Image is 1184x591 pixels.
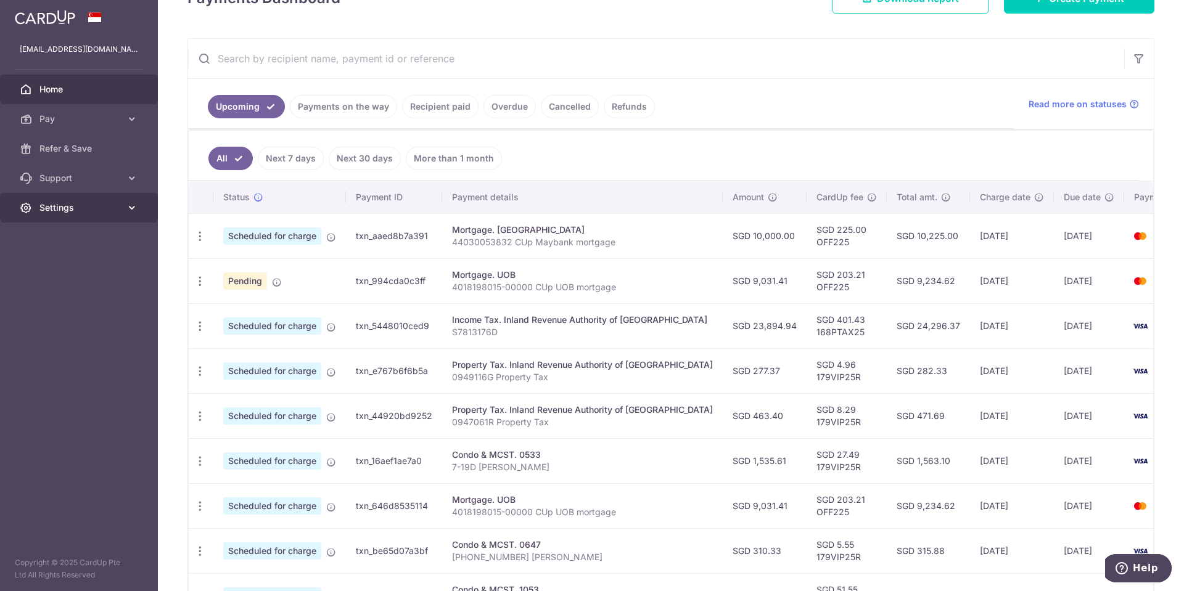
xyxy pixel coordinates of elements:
[329,147,401,170] a: Next 30 days
[402,95,479,118] a: Recipient paid
[807,303,887,348] td: SGD 401.43 168PTAX25
[970,393,1054,438] td: [DATE]
[452,494,713,506] div: Mortgage. UOB
[1054,213,1124,258] td: [DATE]
[897,191,937,203] span: Total amt.
[483,95,536,118] a: Overdue
[1128,364,1153,378] img: Bank Card
[723,528,807,573] td: SGD 310.33
[452,551,713,563] p: [PHONE_NUMBER] [PERSON_NAME]
[223,452,321,470] span: Scheduled for charge
[970,483,1054,528] td: [DATE]
[346,303,442,348] td: txn_5448010ced9
[723,393,807,438] td: SGD 463.40
[223,317,321,335] span: Scheduled for charge
[1064,191,1101,203] span: Due date
[970,528,1054,573] td: [DATE]
[452,314,713,326] div: Income Tax. Inland Revenue Authority of [GEOGRAPHIC_DATA]
[1054,393,1124,438] td: [DATE]
[1128,454,1153,468] img: Bank Card
[223,227,321,245] span: Scheduled for charge
[346,528,442,573] td: txn_be65d07a3bf
[346,438,442,483] td: txn_16aef1ae7a0
[887,528,970,573] td: SGD 315.88
[887,393,970,438] td: SGD 471.69
[723,258,807,303] td: SGD 9,031.41
[452,326,713,338] p: S7813176D
[807,438,887,483] td: SGD 27.49 179VIP25R
[1054,438,1124,483] td: [DATE]
[346,258,442,303] td: txn_994cda0c3ff
[816,191,863,203] span: CardUp fee
[807,258,887,303] td: SGD 203.21 OFF225
[723,348,807,393] td: SGD 277.37
[223,191,250,203] span: Status
[452,359,713,371] div: Property Tax. Inland Revenue Authority of [GEOGRAPHIC_DATA]
[452,371,713,383] p: 0949116G Property Tax
[223,362,321,380] span: Scheduled for charge
[604,95,655,118] a: Refunds
[970,348,1054,393] td: [DATE]
[1054,348,1124,393] td: [DATE]
[887,303,970,348] td: SGD 24,296.37
[290,95,397,118] a: Payments on the way
[1029,98,1139,110] a: Read more on statuses
[723,438,807,483] td: SGD 1,535.61
[39,83,121,96] span: Home
[541,95,599,118] a: Cancelled
[1105,554,1172,585] iframe: Opens a widget where you can find more information
[452,449,713,461] div: Condo & MCST. 0533
[452,269,713,281] div: Mortgage. UOB
[807,528,887,573] td: SGD 5.55 179VIP25R
[258,147,324,170] a: Next 7 days
[807,393,887,438] td: SGD 8.29 179VIP25R
[346,483,442,528] td: txn_646d8535114
[1128,319,1153,333] img: Bank Card
[346,181,442,213] th: Payment ID
[1054,483,1124,528] td: [DATE]
[39,113,121,125] span: Pay
[733,191,764,203] span: Amount
[807,213,887,258] td: SGD 225.00 OFF225
[1054,258,1124,303] td: [DATE]
[452,539,713,551] div: Condo & MCST. 0647
[1128,499,1153,513] img: Bank Card
[28,9,53,20] span: Help
[887,483,970,528] td: SGD 9,234.62
[20,43,138,55] p: [EMAIL_ADDRESS][DOMAIN_NAME]
[346,213,442,258] td: txn_aaed8b7a391
[452,506,713,518] p: 4018198015-00000 CUp UOB mortgage
[723,483,807,528] td: SGD 9,031.41
[208,95,285,118] a: Upcoming
[807,348,887,393] td: SGD 4.96 179VIP25R
[1128,409,1153,423] img: Bank Card
[188,39,1124,78] input: Search by recipient name, payment id or reference
[346,393,442,438] td: txn_44920bd9252
[887,438,970,483] td: SGD 1,563.10
[723,213,807,258] td: SGD 10,000.00
[442,181,723,213] th: Payment details
[223,407,321,425] span: Scheduled for charge
[723,303,807,348] td: SGD 23,894.94
[452,236,713,248] p: 44030053832 CUp Maybank mortgage
[39,142,121,155] span: Refer & Save
[1128,229,1153,243] img: Bank Card
[980,191,1030,203] span: Charge date
[452,281,713,293] p: 4018198015-00000 CUp UOB mortgage
[970,213,1054,258] td: [DATE]
[1029,98,1127,110] span: Read more on statuses
[39,202,121,214] span: Settings
[1054,528,1124,573] td: [DATE]
[223,272,267,290] span: Pending
[807,483,887,528] td: SGD 203.21 OFF225
[887,348,970,393] td: SGD 282.33
[970,438,1054,483] td: [DATE]
[1128,274,1153,288] img: Bank Card
[452,404,713,416] div: Property Tax. Inland Revenue Authority of [GEOGRAPHIC_DATA]
[452,416,713,428] p: 0947061R Property Tax
[887,213,970,258] td: SGD 10,225.00
[970,303,1054,348] td: [DATE]
[1128,544,1153,558] img: Bank Card
[208,147,253,170] a: All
